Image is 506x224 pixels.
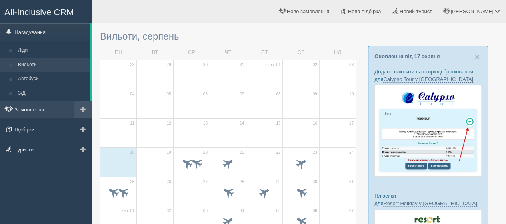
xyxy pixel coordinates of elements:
[240,208,244,214] span: 04
[400,8,432,14] span: Новий турист
[383,200,477,207] a: Resort Holiday у [GEOGRAPHIC_DATA]
[313,179,317,185] span: 30
[287,8,329,14] span: Нове замовлення
[313,62,317,68] span: 02
[203,62,208,68] span: 30
[100,46,137,60] td: ПН
[276,179,280,185] span: 29
[173,46,210,60] td: СР
[203,150,208,155] span: 20
[374,68,482,83] p: Додано плюсики на сторінці бронювання для :
[383,76,473,83] a: Calypso Tour у [GEOGRAPHIC_DATA]
[130,91,134,97] span: 04
[313,208,317,214] span: 06
[166,150,171,155] span: 19
[14,72,90,86] a: Автобуси
[14,43,90,58] a: Ліди
[240,62,244,68] span: 31
[240,91,244,97] span: 07
[475,52,480,61] span: ×
[203,121,208,126] span: 13
[130,121,134,126] span: 11
[349,91,354,97] span: 10
[276,208,280,214] span: 05
[349,179,354,185] span: 31
[130,62,134,68] span: 28
[240,150,244,155] span: 21
[374,85,482,177] img: calypso-tour-proposal-crm-for-travel-agency.jpg
[137,46,173,60] td: ВТ
[450,8,493,14] span: [PERSON_NAME]
[319,46,356,60] td: НД
[276,121,280,126] span: 15
[475,52,480,61] button: Close
[246,46,283,60] td: ПТ
[130,179,134,185] span: 25
[349,121,354,126] span: 17
[14,58,90,72] a: Вильоти
[374,53,440,59] a: Оновлення від 17 серпня
[166,179,171,185] span: 26
[349,150,354,155] span: 24
[203,179,208,185] span: 27
[130,150,134,155] span: 18
[349,62,354,68] span: 03
[166,121,171,126] span: 12
[240,121,244,126] span: 14
[265,62,280,68] span: серп. 01
[313,91,317,97] span: 09
[313,121,317,126] span: 16
[166,208,171,214] span: 02
[203,91,208,97] span: 06
[121,208,134,214] span: вер. 01
[0,0,92,22] a: All-Inclusive CRM
[374,192,482,207] p: Плюсики для :
[348,8,381,14] span: Нова підбірка
[14,86,90,101] a: З/Д
[240,179,244,185] span: 28
[100,31,356,42] h3: Вильоти, серпень
[166,62,171,68] span: 29
[276,91,280,97] span: 08
[313,150,317,155] span: 23
[283,46,319,60] td: СБ
[276,150,280,155] span: 22
[203,208,208,214] span: 03
[210,46,246,60] td: ЧТ
[4,7,74,17] span: All-Inclusive CRM
[166,91,171,97] span: 05
[349,208,354,214] span: 07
